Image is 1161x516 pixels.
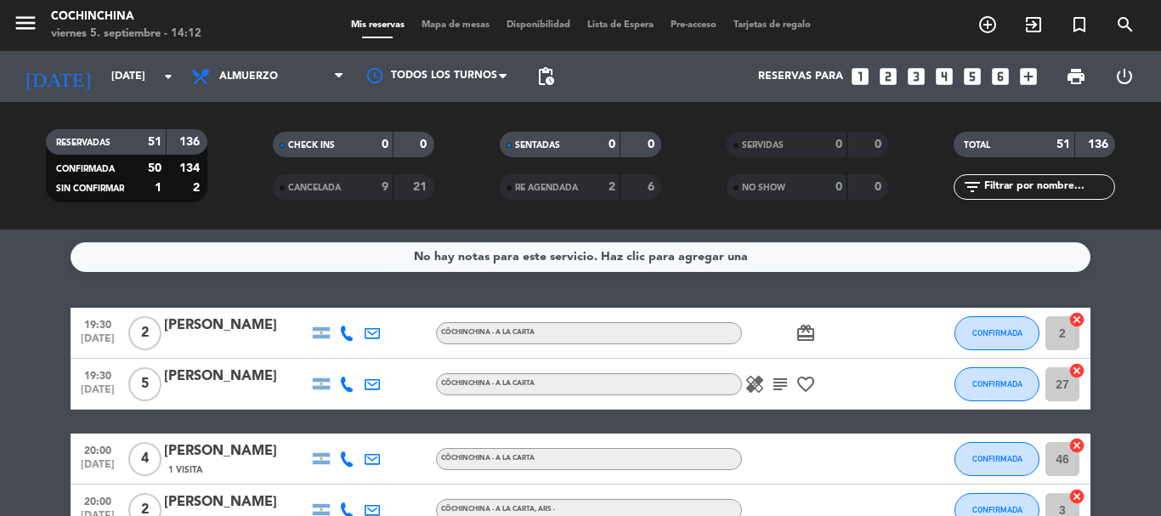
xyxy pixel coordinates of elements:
span: 19:30 [76,365,119,384]
i: add_box [1017,65,1039,88]
span: TOTAL [964,141,990,150]
i: cancel [1068,488,1085,505]
strong: 0 [420,139,430,150]
div: [PERSON_NAME] [164,491,309,513]
span: 4 [128,442,161,476]
span: pending_actions [535,66,556,87]
strong: 0 [382,139,388,150]
span: 20:00 [76,439,119,459]
i: exit_to_app [1023,14,1044,35]
span: 2 [128,316,161,350]
strong: 0 [875,139,885,150]
div: [PERSON_NAME] [164,440,309,462]
span: Mapa de mesas [413,20,498,30]
span: [DATE] [76,384,119,404]
strong: 0 [609,139,615,150]
span: Mis reservas [343,20,413,30]
i: cancel [1068,311,1085,328]
span: [DATE] [76,333,119,353]
span: Lista de Espera [579,20,662,30]
span: Tarjetas de regalo [725,20,819,30]
span: CONFIRMADA [972,505,1022,514]
span: CôChinChina - A LA CARTA [441,455,535,462]
strong: 134 [179,162,203,174]
strong: 9 [382,181,388,193]
span: CONFIRMADA [972,379,1022,388]
i: looks_4 [933,65,955,88]
span: NO SHOW [742,184,785,192]
i: looks_two [877,65,899,88]
i: arrow_drop_down [158,66,178,87]
strong: 136 [179,136,203,148]
strong: 51 [148,136,161,148]
div: viernes 5. septiembre - 14:12 [51,26,201,43]
span: Pre-acceso [662,20,725,30]
strong: 50 [148,162,161,174]
strong: 136 [1088,139,1112,150]
strong: 1 [155,182,161,194]
strong: 0 [648,139,658,150]
button: CONFIRMADA [954,367,1039,401]
i: healing [745,374,765,394]
strong: 0 [875,181,885,193]
span: Reservas para [758,71,843,82]
span: SENTADAS [515,141,560,150]
i: looks_6 [989,65,1011,88]
span: 1 Visita [168,463,202,477]
div: [PERSON_NAME] [164,315,309,337]
i: favorite_border [796,374,816,394]
i: filter_list [962,177,983,197]
span: CONFIRMADA [56,165,115,173]
button: CONFIRMADA [954,442,1039,476]
span: print [1066,66,1086,87]
i: subject [770,374,790,394]
span: RESERVADAS [56,139,110,147]
i: menu [13,10,38,36]
div: LOG OUT [1100,51,1148,102]
span: CHECK INS [288,141,335,150]
span: Almuerzo [219,71,278,82]
button: CONFIRMADA [954,316,1039,350]
i: looks_one [849,65,871,88]
span: [DATE] [76,459,119,479]
span: SIN CONFIRMAR [56,184,124,193]
i: cancel [1068,362,1085,379]
i: add_circle_outline [977,14,998,35]
span: Disponibilidad [498,20,579,30]
span: RE AGENDADA [515,184,578,192]
i: cancel [1068,437,1085,454]
i: turned_in_not [1069,14,1090,35]
strong: 0 [835,139,842,150]
div: [PERSON_NAME] [164,366,309,388]
i: card_giftcard [796,323,816,343]
strong: 21 [413,181,430,193]
strong: 2 [609,181,615,193]
span: 19:30 [76,314,119,333]
span: CANCELADA [288,184,341,192]
strong: 6 [648,181,658,193]
i: looks_5 [961,65,983,88]
i: search [1115,14,1136,35]
span: CôChinChina - A LA CARTA [441,506,555,513]
span: SERVIDAS [742,141,784,150]
input: Filtrar por nombre... [983,178,1114,196]
span: , ARS - [535,506,555,513]
strong: 0 [835,181,842,193]
div: Cochinchina [51,9,201,26]
span: 5 [128,367,161,401]
i: power_settings_new [1114,66,1135,87]
span: CôChinChina - A LA CARTA [441,329,535,336]
div: No hay notas para este servicio. Haz clic para agregar una [414,247,748,267]
span: CôChinChina - A LA CARTA [441,380,535,387]
span: CONFIRMADA [972,454,1022,463]
span: CONFIRMADA [972,328,1022,337]
i: [DATE] [13,58,103,95]
strong: 51 [1056,139,1070,150]
i: looks_3 [905,65,927,88]
strong: 2 [193,182,203,194]
span: 20:00 [76,490,119,510]
button: menu [13,10,38,42]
